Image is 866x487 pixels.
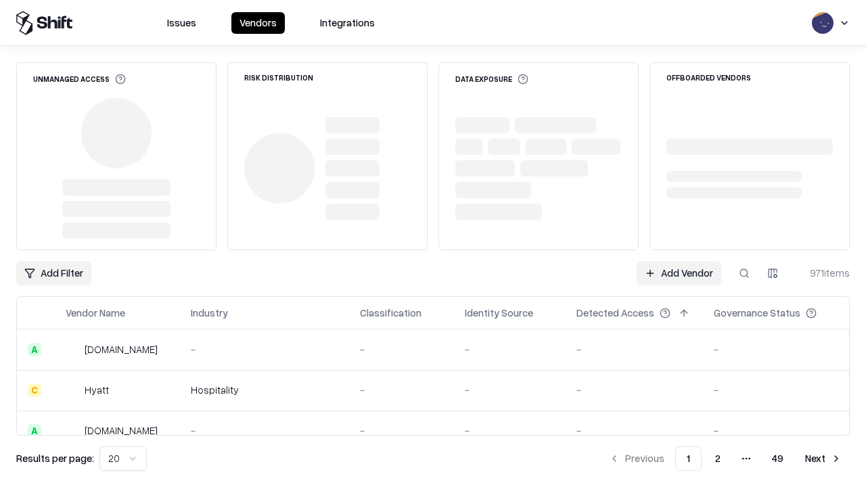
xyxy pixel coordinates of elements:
div: Data Exposure [455,74,528,85]
div: Hospitality [191,383,338,397]
button: 1 [675,446,702,471]
button: Vendors [231,12,285,34]
button: 49 [761,446,794,471]
div: Governance Status [714,306,800,320]
div: Unmanaged Access [33,74,126,85]
div: Hyatt [85,383,109,397]
img: primesec.co.il [66,424,79,438]
img: Hyatt [66,384,79,397]
a: Add Vendor [637,261,721,285]
button: Add Filter [16,261,91,285]
button: Issues [159,12,204,34]
div: - [360,383,443,397]
div: - [191,423,338,438]
div: Vendor Name [66,306,125,320]
div: - [576,342,692,356]
div: - [576,423,692,438]
button: 2 [704,446,731,471]
div: - [465,342,555,356]
div: C [28,384,41,397]
div: Detected Access [576,306,654,320]
div: - [714,423,838,438]
img: intrado.com [66,343,79,356]
div: - [360,423,443,438]
div: A [28,424,41,438]
div: - [576,383,692,397]
button: Next [797,446,850,471]
button: Integrations [312,12,383,34]
div: - [465,383,555,397]
div: - [714,383,838,397]
div: Risk Distribution [244,74,313,81]
div: A [28,343,41,356]
div: Identity Source [465,306,533,320]
div: Offboarded Vendors [666,74,751,81]
div: Classification [360,306,421,320]
div: - [191,342,338,356]
div: - [465,423,555,438]
p: Results per page: [16,451,94,465]
div: [DOMAIN_NAME] [85,342,158,356]
div: 971 items [796,266,850,280]
div: - [714,342,838,356]
div: - [360,342,443,356]
div: Industry [191,306,228,320]
div: [DOMAIN_NAME] [85,423,158,438]
nav: pagination [601,446,850,471]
